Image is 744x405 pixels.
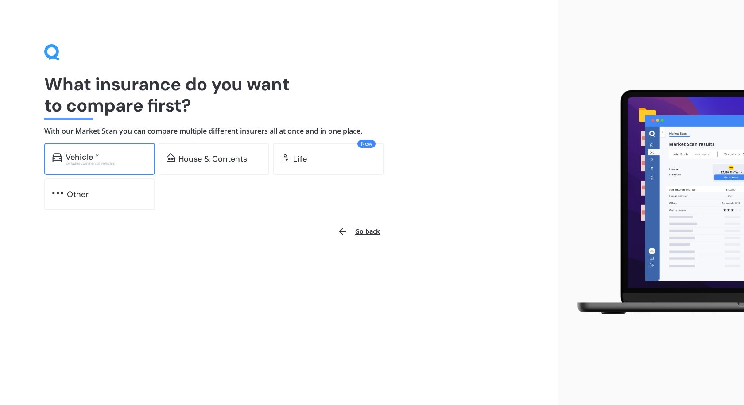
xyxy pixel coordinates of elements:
div: Other [67,190,89,199]
h1: What insurance do you want to compare first? [44,73,514,116]
h4: With our Market Scan you can compare multiple different insurers all at once and in one place. [44,127,514,136]
img: car.f15378c7a67c060ca3f3.svg [52,153,62,162]
span: New [357,140,376,148]
div: Life [293,154,307,163]
div: Vehicle * [66,153,99,162]
div: House & Contents [178,154,247,163]
img: home-and-contents.b802091223b8502ef2dd.svg [167,153,175,162]
img: other.81dba5aafe580aa69f38.svg [52,189,63,197]
button: Go back [332,221,385,242]
img: life.f720d6a2d7cdcd3ad642.svg [281,153,290,162]
div: Excludes commercial vehicles [66,162,147,165]
img: laptop.webp [565,85,744,320]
